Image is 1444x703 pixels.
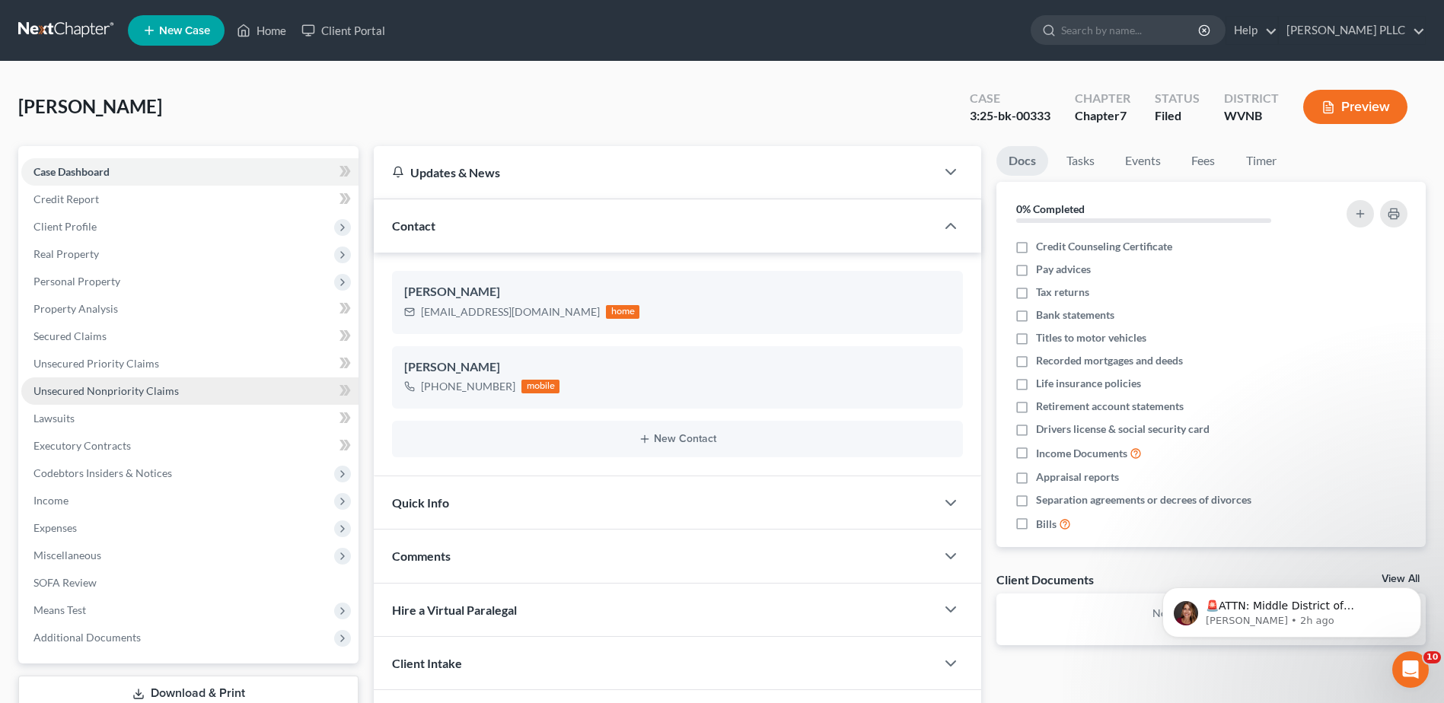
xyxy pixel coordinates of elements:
span: Client Intake [392,656,462,670]
span: Drivers license & social security card [1036,421,1210,437]
div: 3:25-bk-00333 [970,107,1050,125]
div: WVNB [1224,107,1279,125]
span: Income Documents [1036,446,1127,461]
span: Additional Documents [33,631,141,644]
div: Status [1155,90,1200,107]
a: Executory Contracts [21,432,359,460]
span: Appraisal reports [1036,469,1119,485]
div: Chapter [1075,107,1130,125]
span: Personal Property [33,275,120,288]
a: Unsecured Nonpriority Claims [21,377,359,405]
span: Executory Contracts [33,439,131,452]
span: Income [33,494,69,507]
div: [EMAIL_ADDRESS][DOMAIN_NAME] [421,304,600,320]
span: Credit Counseling Certificate [1036,239,1172,254]
a: Property Analysis [21,295,359,323]
input: Search by name... [1061,16,1200,44]
a: Lawsuits [21,405,359,432]
span: Comments [392,549,451,563]
span: Means Test [33,603,86,616]
a: Unsecured Priority Claims [21,350,359,377]
a: Docs [996,146,1048,176]
span: 10 [1423,651,1441,663]
span: Retirement account statements [1036,399,1184,414]
iframe: Intercom notifications message [1140,555,1444,662]
a: Credit Report [21,186,359,213]
span: Case Dashboard [33,165,110,178]
span: Credit Report [33,192,99,205]
span: Miscellaneous [33,549,101,561]
div: [PERSON_NAME] [404,283,951,301]
button: Preview [1303,90,1407,124]
span: [PERSON_NAME] [18,95,162,117]
div: home [606,305,639,319]
span: Hire a Virtual Paralegal [392,603,517,617]
span: Recorded mortgages and deeds [1036,353,1183,368]
iframe: Intercom live chat [1392,651,1429,688]
span: Bank statements [1036,307,1114,323]
a: Help [1226,17,1277,44]
span: New Case [159,25,210,37]
a: Client Portal [294,17,393,44]
div: District [1224,90,1279,107]
div: Case [970,90,1050,107]
div: Chapter [1075,90,1130,107]
span: 7 [1120,108,1127,122]
span: Secured Claims [33,329,107,342]
div: [PERSON_NAME] [404,358,951,377]
span: Bills [1036,517,1057,532]
span: Real Property [33,247,99,260]
a: Case Dashboard [21,158,359,186]
span: Lawsuits [33,412,75,425]
span: Unsecured Priority Claims [33,357,159,370]
span: Contact [392,218,435,233]
span: Client Profile [33,220,97,233]
a: Tasks [1054,146,1107,176]
a: Timer [1234,146,1289,176]
span: Pay advices [1036,262,1091,277]
div: [PHONE_NUMBER] [421,379,515,394]
button: New Contact [404,433,951,445]
span: SOFA Review [33,576,97,589]
a: SOFA Review [21,569,359,596]
span: Expenses [33,521,77,534]
div: Updates & News [392,164,917,180]
a: [PERSON_NAME] PLLC [1279,17,1425,44]
span: Property Analysis [33,302,118,315]
a: Fees [1179,146,1228,176]
span: Unsecured Nonpriority Claims [33,384,179,397]
strong: 0% Completed [1016,202,1085,215]
span: Titles to motor vehicles [1036,330,1146,345]
div: Client Documents [996,571,1094,587]
a: Secured Claims [21,323,359,350]
a: Events [1113,146,1173,176]
span: Codebtors Insiders & Notices [33,466,172,479]
a: Home [229,17,294,44]
span: Tax returns [1036,285,1089,300]
span: Life insurance policies [1036,376,1141,391]
span: Quick Info [392,495,449,510]
span: Separation agreements or decrees of divorces [1036,492,1251,507]
div: Filed [1155,107,1200,125]
div: mobile [521,380,559,393]
p: No client documents yet. [1009,606,1414,621]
